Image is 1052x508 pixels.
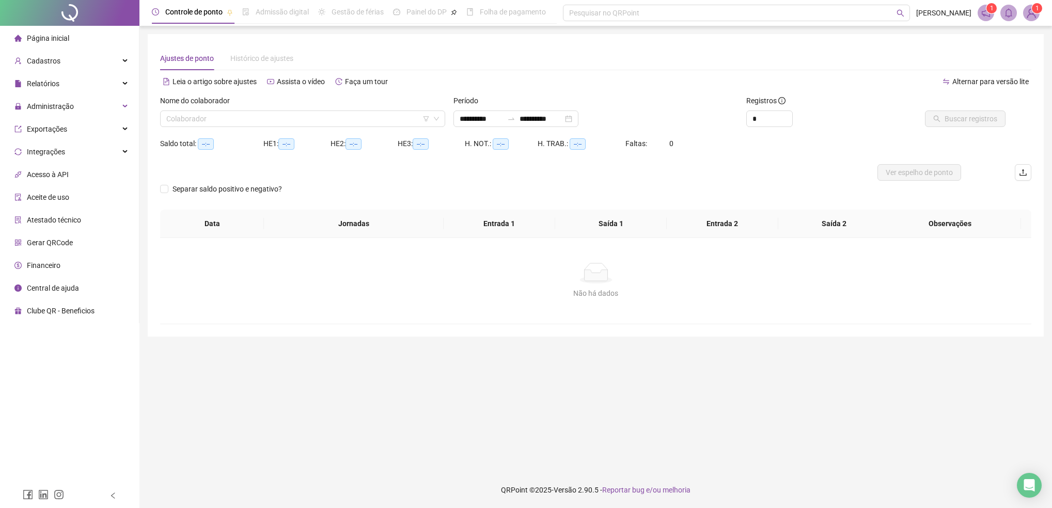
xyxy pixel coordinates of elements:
[160,95,237,106] label: Nome do colaborador
[163,78,170,85] span: file-text
[331,138,398,150] div: HE 2:
[27,193,69,201] span: Aceite de uso
[335,78,342,85] span: history
[14,171,22,178] span: api
[27,284,79,292] span: Central de ajuda
[198,138,214,150] span: --:--
[393,8,400,15] span: dashboard
[14,216,22,224] span: solution
[507,115,515,123] span: to
[14,239,22,246] span: qrcode
[27,80,59,88] span: Relatórios
[1035,5,1039,12] span: 1
[14,80,22,87] span: file
[1017,473,1042,498] div: Open Intercom Messenger
[27,216,81,224] span: Atestado técnico
[277,77,325,86] span: Assista o vídeo
[433,116,439,122] span: down
[1024,5,1039,21] img: 80309
[14,57,22,65] span: user-add
[332,8,384,16] span: Gestão de férias
[451,9,457,15] span: pushpin
[23,489,33,500] span: facebook
[406,8,447,16] span: Painel do DP
[14,307,22,314] span: gift
[554,486,576,494] span: Versão
[27,261,60,269] span: Financeiro
[14,103,22,110] span: lock
[444,210,555,238] th: Entrada 1
[160,54,214,62] span: Ajustes de ponto
[278,138,294,150] span: --:--
[538,138,625,150] div: H. TRAB.:
[986,3,997,13] sup: 1
[27,148,65,156] span: Integrações
[925,110,1006,127] button: Buscar registros
[602,486,690,494] span: Reportar bug e/ou melhoria
[943,78,950,85] span: swap
[466,8,474,15] span: book
[242,8,249,15] span: file-done
[27,170,69,179] span: Acesso à API
[480,8,546,16] span: Folha de pagamento
[264,210,444,238] th: Jornadas
[14,194,22,201] span: audit
[165,8,223,16] span: Controle de ponto
[778,97,786,104] span: info-circle
[27,34,69,42] span: Página inicial
[160,138,263,150] div: Saldo total:
[667,210,778,238] th: Entrada 2
[14,284,22,292] span: info-circle
[27,239,73,247] span: Gerar QRCode
[139,472,1052,508] footer: QRPoint © 2025 - 2.90.5 -
[778,210,890,238] th: Saída 2
[570,138,586,150] span: --:--
[27,102,74,110] span: Administração
[346,138,362,150] span: --:--
[152,8,159,15] span: clock-circle
[27,125,67,133] span: Exportações
[27,57,60,65] span: Cadastros
[230,54,293,62] span: Histórico de ajustes
[507,115,515,123] span: swap-right
[38,489,49,500] span: linkedin
[14,148,22,155] span: sync
[263,138,331,150] div: HE 1:
[877,164,961,181] button: Ver espelho de ponto
[746,95,786,106] span: Registros
[1004,8,1013,18] span: bell
[109,492,117,499] span: left
[453,95,485,106] label: Período
[413,138,429,150] span: --:--
[555,210,667,238] th: Saída 1
[172,288,1019,299] div: Não há dados
[227,9,233,15] span: pushpin
[981,8,991,18] span: notification
[625,139,649,148] span: Faltas:
[267,78,274,85] span: youtube
[14,262,22,269] span: dollar
[916,7,971,19] span: [PERSON_NAME]
[879,210,1021,238] th: Observações
[887,218,1013,229] span: Observações
[669,139,673,148] span: 0
[318,8,325,15] span: sun
[1032,3,1042,13] sup: Atualize o seu contato no menu Meus Dados
[952,77,1029,86] span: Alternar para versão lite
[398,138,465,150] div: HE 3:
[54,489,64,500] span: instagram
[345,77,388,86] span: Faça um tour
[27,307,95,315] span: Clube QR - Beneficios
[493,138,509,150] span: --:--
[256,8,309,16] span: Admissão digital
[160,210,264,238] th: Data
[423,116,429,122] span: filter
[14,125,22,133] span: export
[465,138,538,150] div: H. NOT.:
[990,5,994,12] span: 1
[14,35,22,42] span: home
[168,183,286,195] span: Separar saldo positivo e negativo?
[172,77,257,86] span: Leia o artigo sobre ajustes
[1019,168,1027,177] span: upload
[897,9,904,17] span: search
